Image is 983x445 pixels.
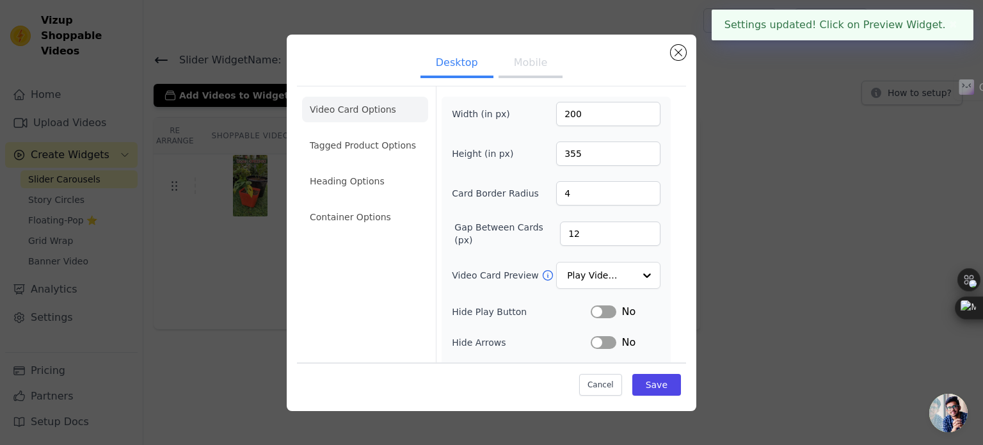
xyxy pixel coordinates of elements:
[454,221,560,247] label: Gap Between Cards (px)
[302,97,428,122] li: Video Card Options
[712,10,973,40] div: Settings updated! Click on Preview Widget.
[579,374,622,396] button: Cancel
[302,133,428,158] li: Tagged Product Options
[929,394,968,432] a: Open chat
[452,269,541,282] label: Video Card Preview
[452,108,522,120] label: Width (in px)
[621,335,635,350] span: No
[302,204,428,230] li: Container Options
[671,45,686,60] button: Close modal
[946,17,961,33] button: Close
[621,304,635,320] span: No
[452,336,591,349] label: Hide Arrows
[499,50,563,78] button: Mobile
[452,305,591,318] label: Hide Play Button
[452,187,539,200] label: Card Border Radius
[452,147,522,160] label: Height (in px)
[632,374,681,396] button: Save
[420,50,493,78] button: Desktop
[302,168,428,194] li: Heading Options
